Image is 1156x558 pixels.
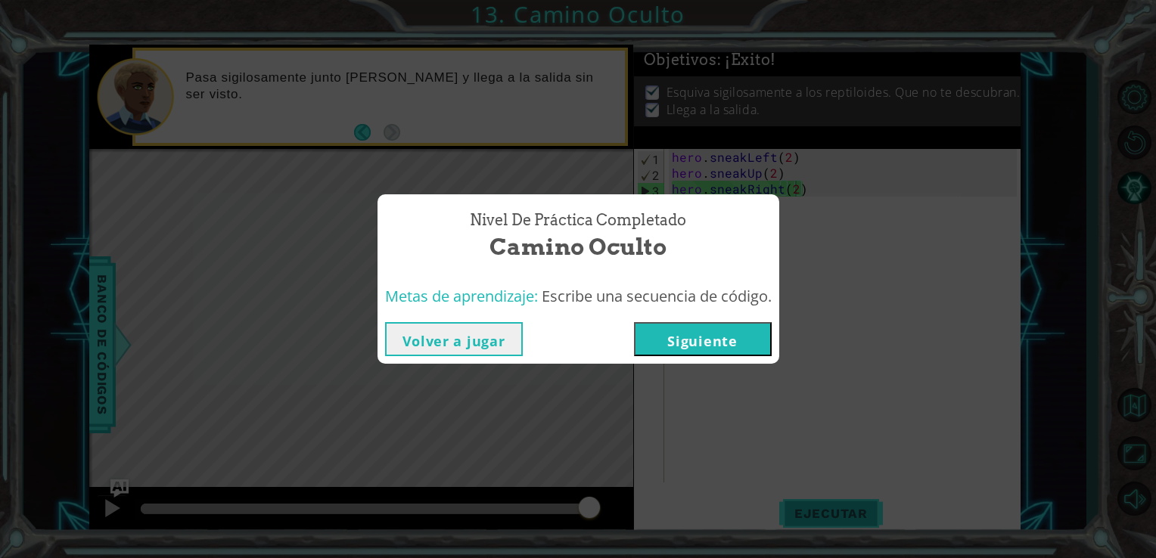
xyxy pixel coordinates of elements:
button: Volver a jugar [385,322,523,356]
span: Nivel de práctica Completado [470,209,686,231]
button: Siguiente [634,322,772,356]
span: Camino Oculto [489,231,667,263]
span: Metas de aprendizaje: [385,286,538,306]
span: Escribe una secuencia de código. [542,286,772,306]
